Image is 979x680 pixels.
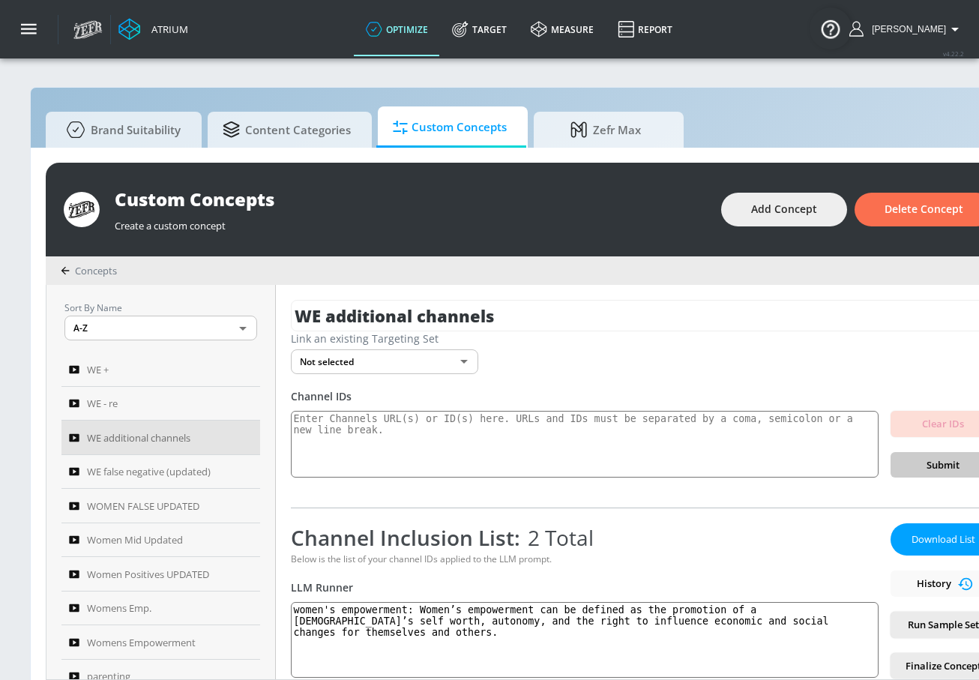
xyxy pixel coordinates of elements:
[885,200,963,219] span: Delete Concept
[520,523,594,552] span: 2 Total
[291,523,879,552] div: Channel Inclusion List:
[61,625,260,660] a: Womens Empowerment
[721,193,847,226] button: Add Concept
[64,316,257,340] div: A-Z
[87,429,190,447] span: WE additional channels
[61,352,260,387] a: WE +
[849,20,964,38] button: [PERSON_NAME]
[115,187,706,211] div: Custom Concepts
[61,557,260,592] a: Women Positives UPDATED
[87,463,211,481] span: WE false negative (updated)
[223,112,351,148] span: Content Categories
[87,531,183,549] span: Women Mid Updated
[751,200,817,219] span: Add Concept
[87,565,209,583] span: Women Positives UPDATED
[810,7,852,49] button: Open Resource Center
[118,18,188,40] a: Atrium
[61,387,260,421] a: WE - re
[606,2,684,56] a: Report
[519,2,606,56] a: measure
[354,2,440,56] a: optimize
[87,361,109,379] span: WE +
[291,580,879,595] div: LLM Runner
[291,553,879,565] div: Below is the list of your channel IDs applied to the LLM prompt.
[64,300,257,316] p: Sort By Name
[87,599,151,617] span: Womens Emp.
[115,211,706,232] div: Create a custom concept
[87,497,199,515] span: WOMEN FALSE UPDATED
[61,421,260,455] a: WE additional channels
[393,109,507,145] span: Custom Concepts
[61,523,260,558] a: Women Mid Updated
[291,349,478,374] div: Not selected
[87,634,196,652] span: Womens Empowerment
[75,264,117,277] span: Concepts
[145,22,188,36] div: Atrium
[866,24,946,34] span: login as: aracely.alvarenga@zefr.com
[291,602,879,678] textarea: women's empowerment: Women’s empowerment can be defined as the promotion of a [DEMOGRAPHIC_DATA]’...
[61,112,181,148] span: Brand Suitability
[61,592,260,626] a: Womens Emp.
[61,455,260,490] a: WE false negative (updated)
[440,2,519,56] a: Target
[943,49,964,58] span: v 4.22.2
[549,112,663,148] span: Zefr Max
[61,489,260,523] a: WOMEN FALSE UPDATED
[61,264,117,277] div: Concepts
[87,394,118,412] span: WE - re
